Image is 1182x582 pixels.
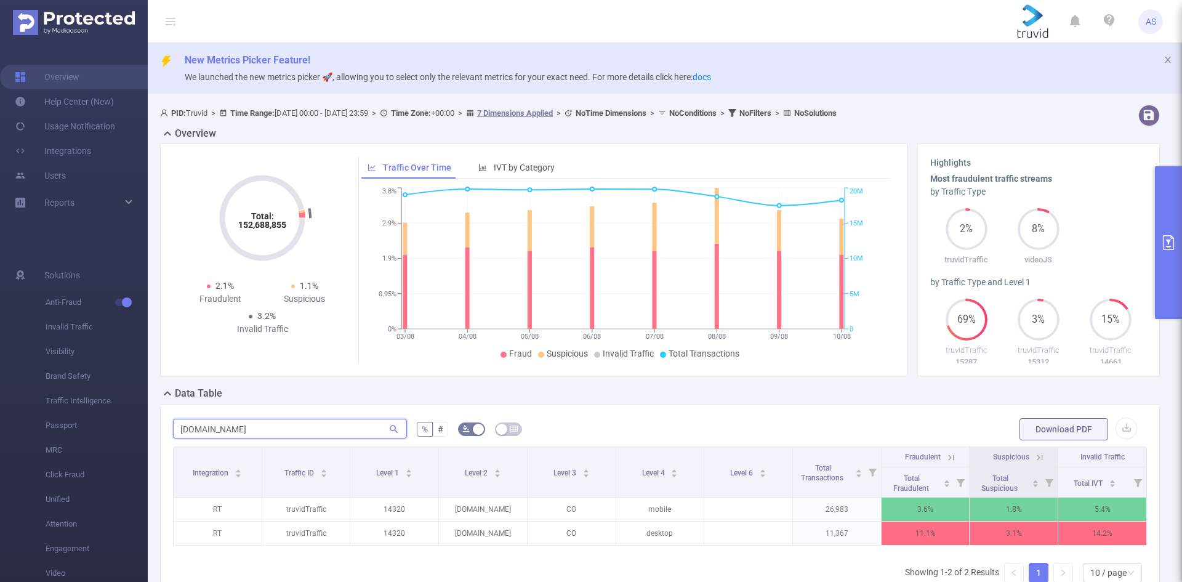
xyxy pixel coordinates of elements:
[44,198,74,208] span: Reports
[251,211,274,221] tspan: Total:
[1018,224,1059,234] span: 8%
[396,333,414,341] tspan: 03/08
[1032,478,1039,485] div: Sort
[160,108,837,118] span: Truvid [DATE] 00:00 - [DATE] 23:59 +00:00
[1018,315,1059,325] span: 3%
[1010,569,1018,576] i: icon: left
[1075,344,1147,357] p: truvidTraffic
[1090,564,1127,582] div: 10 / page
[439,522,527,545] p: [DOMAIN_NAME]
[930,185,1147,198] div: by Traffic Type
[300,281,318,291] span: 1.1%
[642,469,667,477] span: Level 4
[528,498,616,521] p: CO
[794,108,837,118] b: No Solutions
[406,467,412,471] i: icon: caret-up
[220,323,305,336] div: Invalid Traffic
[993,453,1029,461] span: Suspicious
[1075,356,1147,368] p: 14661
[669,108,717,118] b: No Conditions
[15,114,115,139] a: Usage Notification
[930,174,1052,184] b: Most fraudulent traffic streams
[494,467,501,475] div: Sort
[510,425,518,432] i: icon: table
[46,315,148,339] span: Invalid Traffic
[368,163,376,172] i: icon: line-chart
[494,467,501,471] i: icon: caret-up
[1019,418,1108,440] button: Download PDF
[1074,479,1104,488] span: Total IVT
[454,108,466,118] span: >
[850,255,863,263] tspan: 10M
[262,293,347,305] div: Suspicious
[509,349,532,358] span: Fraud
[646,333,664,341] tspan: 07/08
[943,478,951,485] div: Sort
[477,108,553,118] u: 7 Dimensions Applied
[171,108,186,118] b: PID:
[382,255,396,263] tspan: 1.9%
[717,108,728,118] span: >
[46,536,148,561] span: Engagement
[235,467,242,475] div: Sort
[321,472,328,476] i: icon: caret-down
[646,108,658,118] span: >
[235,467,242,471] i: icon: caret-up
[388,325,396,333] tspan: 0%
[46,389,148,413] span: Traffic Intelligence
[174,498,262,521] p: RT
[1029,564,1048,582] a: 1
[576,108,646,118] b: No Time Dimensions
[855,467,862,475] div: Sort
[1080,453,1125,461] span: Invalid Traffic
[801,464,845,482] span: Total Transactions
[521,333,539,341] tspan: 05/08
[671,472,678,476] i: icon: caret-down
[350,522,438,545] p: 14320
[1164,55,1172,64] i: icon: close
[46,290,148,315] span: Anti-Fraud
[946,315,987,325] span: 69%
[207,108,219,118] span: >
[528,522,616,545] p: CO
[952,467,969,497] i: Filter menu
[44,190,74,215] a: Reports
[44,263,80,288] span: Solutions
[603,349,654,358] span: Invalid Traffic
[230,108,275,118] b: Time Range:
[1002,254,1074,266] p: videoJS
[46,463,148,487] span: Click Fraud
[391,108,431,118] b: Time Zone:
[368,108,380,118] span: >
[350,498,438,521] p: 14320
[1109,478,1116,485] div: Sort
[970,522,1058,545] p: 3.1%
[439,498,527,521] p: [DOMAIN_NAME]
[671,467,678,471] i: icon: caret-up
[882,522,970,545] p: 11.1%
[616,522,704,545] p: desktop
[174,522,262,545] p: RT
[882,498,970,521] p: 3.6%
[1090,315,1132,325] span: 15%
[1032,482,1039,486] i: icon: caret-down
[478,163,487,172] i: icon: bar-chart
[321,467,328,471] i: icon: caret-up
[760,472,766,476] i: icon: caret-down
[405,467,412,475] div: Sort
[465,469,489,477] span: Level 2
[494,163,555,172] span: IVT by Category
[1146,9,1156,34] span: AS
[46,339,148,364] span: Visibility
[770,333,788,341] tspan: 09/08
[669,349,739,358] span: Total Transactions
[981,474,1019,493] span: Total Suspicious
[1059,569,1067,576] i: icon: right
[708,333,726,341] tspan: 08/08
[382,219,396,227] tspan: 2.9%
[1040,467,1058,497] i: Filter menu
[864,447,881,497] i: Filter menu
[930,156,1147,169] h3: Highlights
[760,467,766,471] i: icon: caret-up
[175,126,216,141] h2: Overview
